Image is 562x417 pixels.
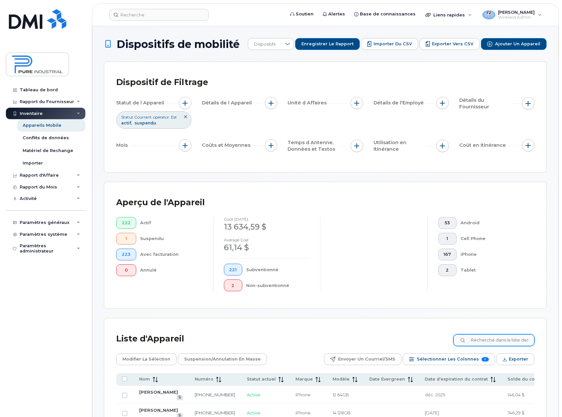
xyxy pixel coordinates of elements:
span: iPhone [295,392,311,397]
button: Importer du CSV [361,38,418,50]
button: Enregistrer le rapport [295,38,360,50]
button: 223 [116,249,136,260]
input: Recherche dans la liste des appareils ... [453,334,534,346]
span: Sélectionner les colonnes [417,354,479,364]
div: 13 634,59 $ [224,221,310,232]
button: Exporter vers CSV [420,38,480,50]
div: Liste d'Appareil [116,330,184,347]
span: Nom [139,376,150,382]
span: Enregistrer le rapport [301,41,354,47]
span: Détails du Fournisseur [459,97,512,110]
div: iPhone [461,249,524,260]
span: Solde du contrat [508,376,545,382]
button: 53 [438,217,457,229]
span: déc. 2025 [425,392,445,397]
span: 746,29 $ [508,410,525,415]
button: Ajouter un appareil [481,38,547,50]
span: Détails de l Appareil [202,99,254,106]
span: Statut actuel [247,376,276,382]
button: Suspension/Annulation en masse [178,353,267,365]
span: Exporter vers CSV [432,41,473,47]
div: Tablet [461,264,524,276]
div: 61,14 $ [224,242,310,253]
button: 221 [224,264,243,275]
div: Cell Phone [461,233,524,245]
span: Date d’expiration du contrat [425,376,488,382]
h4: coût [DATE] [224,217,310,221]
span: 12 64GB [333,392,349,397]
span: 2 [229,283,237,288]
span: 0 [122,268,131,273]
div: Actif [140,217,203,229]
span: Dispositifs de mobilité [117,38,240,50]
span: Importer du CSV [374,41,412,47]
button: 0 [116,264,136,276]
span: 221 [229,267,237,273]
span: Temps d Antenne, Données et Textos [288,139,340,153]
span: Dispositifs [248,38,281,50]
span: Ajouter un appareil [495,41,540,47]
span: Détails de l'Employé [374,99,426,106]
div: Non-subventionné [246,279,310,291]
button: 2 [438,264,457,276]
span: Exporter [509,354,528,364]
a: View Last Bill [177,395,183,400]
button: 2 [224,279,243,291]
span: Modifier la sélection [122,354,170,364]
span: 223 [122,252,131,257]
button: 1 [116,233,136,245]
span: 2 [443,268,451,273]
div: Subventionné [246,264,310,275]
span: Suspension/Annulation en masse [184,354,261,364]
span: 1 [122,236,131,241]
span: Mois [116,142,130,149]
span: 222 [122,220,131,226]
div: Dispositif de Filtrage [116,74,208,91]
span: Utilisation en Itinérance [374,139,426,153]
span: Unité d Affaires [288,99,329,106]
div: Suspendu [140,233,203,245]
span: 146,04 $ [508,392,525,397]
button: 222 [116,217,136,229]
div: Annulé [140,264,203,276]
span: iPhone [295,410,311,415]
span: Numéro [195,376,213,382]
a: [PHONE_NUMBER] [195,410,235,415]
span: 167 [443,252,451,257]
button: 1 [438,233,457,245]
span: 11 [482,357,489,362]
span: operator. Est [153,114,177,120]
button: Envoyer un courriel/SMS [324,353,401,365]
span: 14 128GB [333,410,351,415]
span: Coût en Itinérance [459,142,508,149]
div: Aperçu de l'Appareil [116,194,205,211]
span: Date Evergreen [369,376,405,382]
button: Exporter [496,353,534,365]
div: Android [461,217,524,229]
a: [PHONE_NUMBER] [195,392,235,397]
span: Marque [295,376,313,382]
h4: Average cost [224,238,310,242]
span: 53 [443,220,451,226]
span: Active [247,410,260,415]
span: suspendu [135,121,156,125]
span: Statut Courrant [121,114,152,120]
button: Sélectionner les colonnes 11 [403,353,495,365]
span: 1 [443,236,451,241]
span: Statut de l Appareil [116,99,166,106]
span: Modèle [333,376,350,382]
span: Envoyer un courriel/SMS [338,354,395,364]
a: [PERSON_NAME] [139,389,178,395]
button: 167 [438,249,457,260]
a: [PERSON_NAME] [139,407,178,413]
span: [DATE] [425,410,439,415]
span: Active [247,392,260,397]
span: actif [121,121,133,125]
span: Coûts et Moyennes [202,142,252,149]
div: Avec facturation [140,249,203,260]
button: Modifier la sélection [116,353,177,365]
